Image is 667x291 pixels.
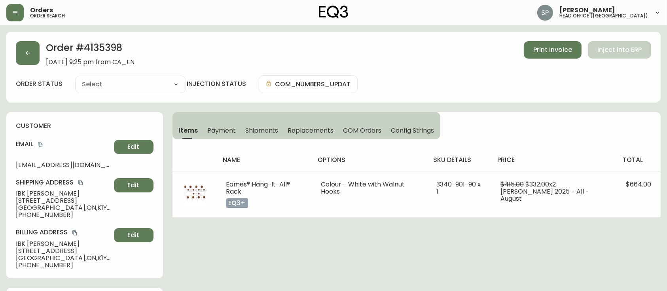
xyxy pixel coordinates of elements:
[500,187,589,203] span: [PERSON_NAME] 2025 - All - August
[46,59,135,66] span: [DATE] 9:25 pm from CA_EN
[128,231,140,240] span: Edit
[30,13,65,18] h5: order search
[16,247,111,255] span: [STREET_ADDRESS]
[207,126,236,135] span: Payment
[436,180,481,196] span: 3340-901-90 x 1
[626,180,651,189] span: $664.00
[46,41,135,59] h2: Order # 4135398
[533,46,572,54] span: Print Invoice
[497,156,610,164] h4: price
[30,7,53,13] span: Orders
[433,156,485,164] h4: sku details
[71,229,79,237] button: copy
[16,80,63,88] label: order status
[623,156,654,164] h4: total
[16,228,111,237] h4: Billing Address
[321,181,417,195] li: Colour - White with Walnut Hooks
[16,262,111,269] span: [PHONE_NUMBER]
[226,198,248,208] p: eq3+
[16,140,111,148] h4: Email
[537,5,553,21] img: 0cb179e7bf3690758a1aaa5f0aafa0b4
[114,228,153,242] button: Edit
[226,180,290,196] span: Eames® Hang-It-All® Rack
[16,122,153,130] h4: customer
[500,180,524,189] span: $415.00
[16,240,111,247] span: IBK [PERSON_NAME]
[343,126,382,135] span: COM Orders
[559,13,648,18] h5: head office ([GEOGRAPHIC_DATA])
[16,162,111,169] span: [EMAIL_ADDRESS][DOMAIN_NAME]
[16,204,111,211] span: [GEOGRAPHIC_DATA] , ON , K1Y 0M1 , CA
[524,41,582,59] button: Print Invoice
[559,7,615,13] span: [PERSON_NAME]
[114,178,153,192] button: Edit
[36,141,44,148] button: copy
[525,180,556,189] span: $332.00 x 2
[319,6,348,18] img: logo
[245,126,279,135] span: Shipments
[16,178,111,187] h4: Shipping Address
[16,255,111,262] span: [GEOGRAPHIC_DATA] , ON , K1Y 0M1 , CA
[77,179,85,186] button: copy
[179,126,198,135] span: Items
[288,126,333,135] span: Replacements
[391,126,434,135] span: Config Strings
[128,181,140,190] span: Edit
[16,197,111,204] span: [STREET_ADDRESS]
[114,140,153,154] button: Edit
[16,190,111,197] span: IBK [PERSON_NAME]
[128,143,140,151] span: Edit
[187,80,246,88] h4: injection status
[318,156,421,164] h4: options
[182,181,207,206] img: 10ea9c78-5f1d-499c-aa11-54636d2cc03d.jpg
[223,156,305,164] h4: name
[16,211,111,219] span: [PHONE_NUMBER]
